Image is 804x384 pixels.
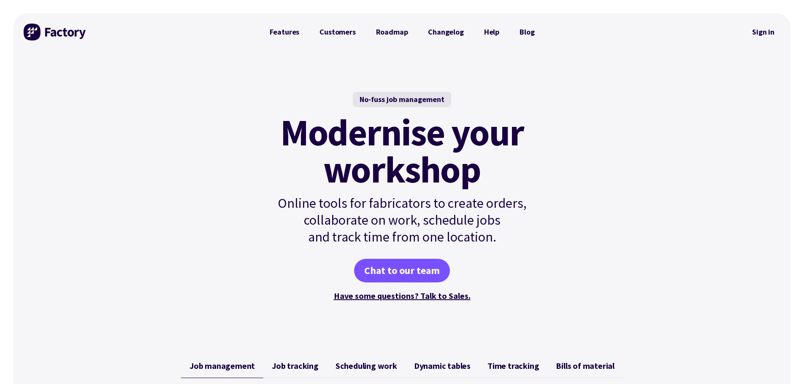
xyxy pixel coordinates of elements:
div: No-fuss job management [353,92,451,107]
a: Chat to our team [354,259,450,282]
a: Blog [509,24,544,40]
a: Have some questions? Talk to Sales. [334,290,471,301]
a: Help [474,24,509,40]
span: Time tracking [487,361,539,371]
a: Sign in [746,22,780,42]
nav: Primary Navigation [260,24,545,40]
a: Roadmap [366,24,418,40]
mark: Modernise your workshop [280,114,524,188]
span: Scheduling work [336,361,397,371]
p: Online tools for fabricators to create orders, collaborate on work, schedule jobs and track time ... [260,195,545,245]
a: Customers [309,24,365,40]
a: Changelog [418,24,474,40]
span: Job tracking [272,361,319,371]
img: Factory [24,24,87,40]
span: Dynamic tables [414,361,471,371]
span: Job management [189,361,255,371]
nav: Secondary Navigation [746,22,780,42]
a: Features [260,24,310,40]
span: Bills of material [556,361,615,371]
